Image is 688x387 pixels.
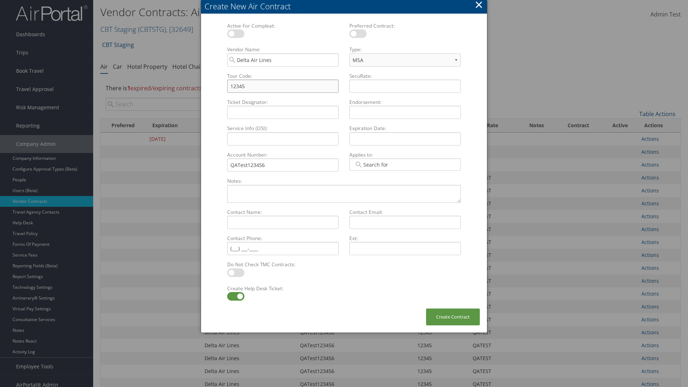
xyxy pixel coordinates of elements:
label: Endorsement: [347,99,464,106]
div: Create New Air Contract [205,1,487,12]
label: Preferred Contract: [347,22,464,29]
label: Contact Phone: [224,235,341,242]
input: Contact Email: [349,216,461,229]
label: Ticket Designator: [224,99,341,106]
input: Service Info (OSI): [227,132,339,145]
label: Applies to: [347,151,464,158]
input: Applies to: [354,161,394,168]
label: Contact Email: [347,209,464,216]
input: Contact Name: [227,216,339,229]
label: Type: [347,46,464,53]
input: Contact Phone: [227,242,339,255]
input: SecuRate: [349,80,461,93]
input: Ticket Designator: [227,106,339,119]
input: Account Number: [227,158,339,172]
input: Endorsement: [349,106,461,119]
input: Ext: [349,242,461,255]
label: Tour Code: [224,72,341,80]
input: Tour Code: [227,80,339,93]
label: Vendor Name: [224,46,341,53]
label: Account Number: [224,151,341,158]
label: Service Info (OSI): [224,125,341,132]
input: Expiration Date: [349,132,461,145]
label: SecuRate: [347,72,464,80]
label: Create Help Desk Ticket: [224,285,341,292]
textarea: Notes: [227,185,461,203]
input: Vendor Name: [227,53,339,67]
label: Notes: [224,177,464,185]
label: Ext: [347,235,464,242]
label: Contact Name: [224,209,341,216]
label: Expiration Date: [347,125,464,132]
select: Type: [349,53,461,67]
button: Create Contract [426,309,480,325]
label: Do Not Check TMC Contracts: [224,261,341,268]
label: Active For Compleat: [224,22,341,29]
